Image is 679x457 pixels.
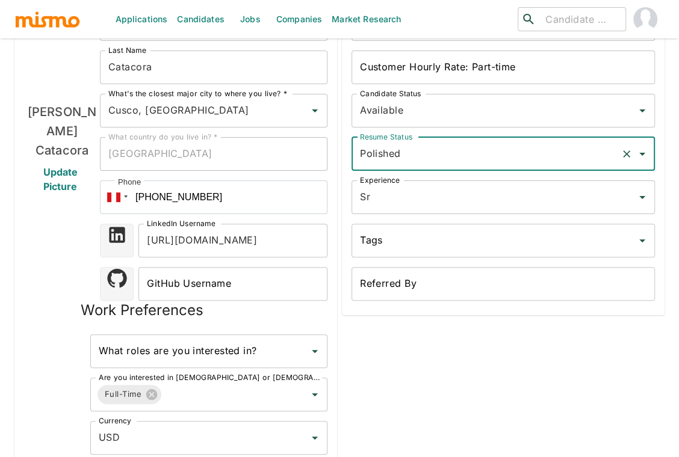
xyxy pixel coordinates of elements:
[147,218,215,228] label: LinkedIn Username
[634,189,651,206] button: Open
[306,386,323,403] button: Open
[100,180,131,214] div: Peru: + 51
[17,7,107,97] img: Fernando Catacora
[634,146,651,162] button: Open
[541,11,621,28] input: Candidate search
[108,132,218,142] label: What country do you live in? *
[618,146,635,162] button: Clear
[634,102,651,119] button: Open
[306,429,323,446] button: Open
[306,102,323,119] button: Open
[99,416,131,426] label: Currency
[81,301,203,320] h5: Work Preferences
[360,88,421,99] label: Candidate Status
[634,232,651,249] button: Open
[306,343,323,360] button: Open
[99,372,321,382] label: Are you interested in [DEMOGRAPHIC_DATA] or [DEMOGRAPHIC_DATA] work? *
[29,165,95,194] span: Update Picture
[14,10,81,28] img: logo
[98,387,149,401] span: Full-Time
[633,7,657,31] img: Carmen Vilachá
[108,88,287,99] label: What's the closest major city to where you live? *
[115,176,144,188] div: Phone
[24,102,100,160] h6: [PERSON_NAME] Catacora
[360,175,400,185] label: Experience
[360,132,412,142] label: Resume Status
[98,385,161,404] div: Full-Time
[100,180,327,214] input: 1 (702) 123-4567
[108,45,146,55] label: Last Name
